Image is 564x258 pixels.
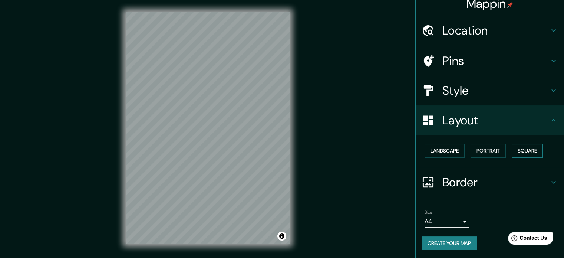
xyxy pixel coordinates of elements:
[442,175,549,190] h4: Border
[425,209,432,215] label: Size
[442,23,549,38] h4: Location
[416,16,564,45] div: Location
[416,105,564,135] div: Layout
[422,236,477,250] button: Create your map
[442,53,549,68] h4: Pins
[425,216,469,228] div: A4
[416,76,564,105] div: Style
[498,229,556,250] iframe: Help widget launcher
[507,2,513,8] img: pin-icon.png
[425,144,465,158] button: Landscape
[416,46,564,76] div: Pins
[471,144,506,158] button: Portrait
[442,83,549,98] h4: Style
[126,12,290,244] canvas: Map
[512,144,543,158] button: Square
[416,167,564,197] div: Border
[442,113,549,128] h4: Layout
[277,232,286,241] button: Toggle attribution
